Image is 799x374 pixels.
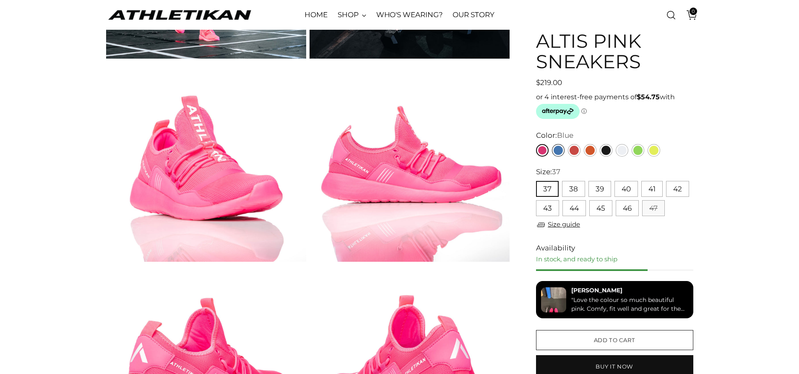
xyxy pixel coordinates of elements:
a: Open cart modal [680,7,697,23]
button: 44 [562,200,586,216]
a: SHOP [338,6,366,24]
a: ATHLETIKAN [106,8,253,21]
a: Size guide [536,219,580,230]
button: 46 [616,200,639,216]
button: 40 [614,181,638,197]
h1: ALTIS Pink Sneakers [536,31,693,72]
label: Color: [536,130,573,141]
a: Blue [552,144,565,157]
span: In stock, and ready to ship [536,255,617,263]
span: Availability [536,243,575,254]
a: WHO'S WEARING? [376,6,443,24]
button: Add to cart [536,330,693,350]
a: Yellow [648,144,660,157]
span: 37 [552,168,560,176]
span: Blue [557,131,573,139]
button: 38 [562,181,585,197]
a: Green [632,144,644,157]
label: Size: [536,167,560,178]
a: Open search modal [663,7,679,23]
img: ALTIS Pink Sneakers [310,62,510,262]
button: 42 [666,181,689,197]
button: 39 [588,181,611,197]
span: 0 [690,8,697,15]
a: Orange [584,144,596,157]
a: Red [568,144,580,157]
button: 45 [589,200,612,216]
a: HOME [305,6,328,24]
button: 43 [536,200,559,216]
a: Pink [536,144,549,157]
span: $219.00 [536,78,562,86]
span: Add to cart [594,336,635,344]
img: ALTIS Pink Sneakers [106,62,306,262]
button: 47 [642,200,665,216]
a: OUR STORY [453,6,494,24]
a: White [616,144,628,157]
button: 41 [641,181,663,197]
button: 37 [536,181,559,197]
a: Black [600,144,612,157]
